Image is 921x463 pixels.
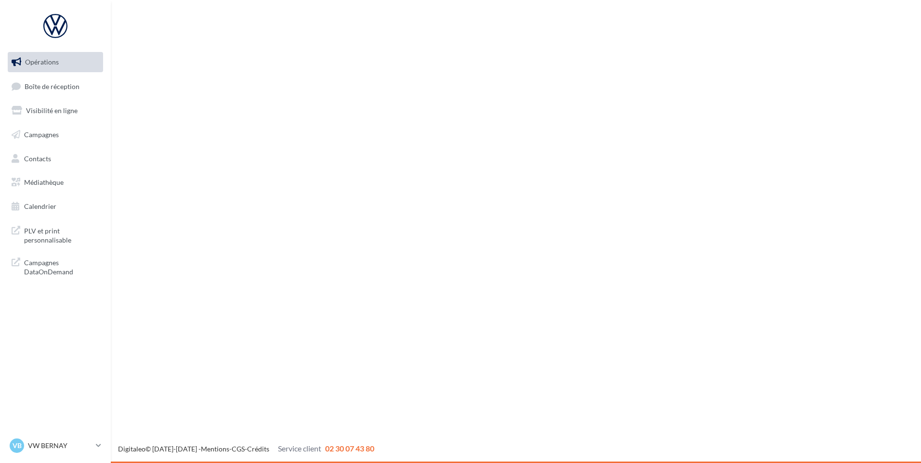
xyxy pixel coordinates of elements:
a: Boîte de réception [6,76,105,97]
span: Calendrier [24,202,56,210]
a: PLV et print personnalisable [6,220,105,249]
span: 02 30 07 43 80 [325,444,374,453]
a: Médiathèque [6,172,105,193]
a: Calendrier [6,196,105,217]
span: Service client [278,444,321,453]
span: Campagnes [24,130,59,139]
span: Boîte de réception [25,82,79,90]
span: Médiathèque [24,178,64,186]
span: Contacts [24,154,51,162]
a: VB VW BERNAY [8,437,103,455]
span: Visibilité en ligne [26,106,78,115]
a: Visibilité en ligne [6,101,105,121]
a: Crédits [247,445,269,453]
a: Mentions [201,445,229,453]
a: Contacts [6,149,105,169]
p: VW BERNAY [28,441,92,450]
span: PLV et print personnalisable [24,224,99,245]
a: CGS [232,445,245,453]
span: © [DATE]-[DATE] - - - [118,445,374,453]
span: Campagnes DataOnDemand [24,256,99,277]
a: Opérations [6,52,105,72]
span: Opérations [25,58,59,66]
a: Digitaleo [118,445,145,453]
a: Campagnes DataOnDemand [6,252,105,281]
span: VB [13,441,22,450]
a: Campagnes [6,125,105,145]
